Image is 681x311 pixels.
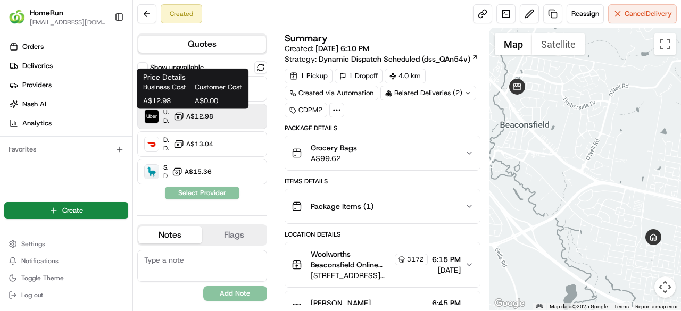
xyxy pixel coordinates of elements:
label: Show unavailable [150,63,204,72]
div: CDPM2 [285,103,327,117]
span: [STREET_ADDRESS][PERSON_NAME] [311,270,428,281]
span: 6:15 PM [432,254,461,265]
button: Notifications [4,254,128,268]
span: A$13.04 [186,140,213,148]
a: Deliveries [4,57,132,74]
span: 3172 [407,255,424,264]
div: 1 Dropoff [335,69,383,83]
h3: Summary [285,33,328,43]
button: Grocery BagsA$99.62 [285,136,480,170]
span: A$0.00 [195,96,242,106]
a: Nash AI [4,96,132,113]
a: Providers [4,77,132,94]
span: Reassign [571,9,599,19]
span: [DATE] 6:10 PM [315,44,369,53]
span: Grocery Bags [311,142,357,153]
button: Show satellite imagery [532,33,585,55]
button: CancelDelivery [608,4,677,23]
h1: Price Details [143,72,242,82]
span: Log out [21,291,43,299]
div: Strategy: [285,54,478,64]
button: Toggle fullscreen view [654,33,676,55]
a: Terms (opens in new tab) [614,304,629,309]
button: HomeRun [30,7,63,18]
span: Sherpa [163,163,168,172]
span: Dynamic Dispatch Scheduled (dss_QAn54v) [319,54,470,64]
button: Create [4,202,128,219]
span: 6:45 PM [432,298,461,308]
span: Cancel Delivery [625,9,672,19]
button: Flags [202,226,266,243]
span: Uber [163,108,169,116]
span: Providers [22,80,52,90]
a: Dynamic Dispatch Scheduled (dss_QAn54v) [319,54,478,64]
div: Related Deliveries (2) [380,86,476,100]
span: A$12.98 [143,96,190,106]
button: A$13.04 [173,139,213,149]
span: [PERSON_NAME] [311,298,371,308]
span: Dropoff ETA 50 minutes [163,144,169,153]
button: [EMAIL_ADDRESS][DOMAIN_NAME] [30,18,106,27]
span: DoorDash [163,136,169,144]
span: Woolworths Beaconsfield Online Team [311,249,393,270]
span: Orders [22,42,44,52]
button: Map camera controls [654,276,676,298]
span: Dropoff ETA 39 minutes [163,116,169,125]
button: A$12.98 [173,111,213,122]
span: Business Cost [143,82,190,92]
img: Uber [145,110,159,123]
span: Dropoff ETA 1 hour [163,172,168,180]
div: Favorites [4,141,128,158]
div: Items Details [285,177,480,186]
button: Reassign [567,4,604,23]
div: Package Details [285,124,480,132]
a: Created via Automation [285,86,378,100]
button: Toggle Theme [4,271,128,285]
a: Open this area in Google Maps (opens a new window) [492,297,527,310]
span: Nash AI [22,99,46,109]
a: Report a map error [635,304,678,309]
span: Deliveries [22,61,53,71]
img: DoorDash [145,137,159,151]
button: Notes [138,226,202,243]
span: Settings [21,240,45,248]
span: Package Items ( 1 ) [311,201,373,212]
span: A$99.62 [311,153,357,164]
button: Quotes [138,36,266,53]
span: Map data ©2025 Google [550,304,608,309]
span: A$15.36 [185,167,212,176]
span: [DATE] [432,265,461,275]
button: Keyboard shortcuts [536,304,543,308]
span: Notifications [21,257,59,265]
span: A$12.98 [186,112,213,121]
div: 4.0 km [385,69,426,83]
span: Created: [285,43,369,54]
div: 1 Pickup [285,69,333,83]
div: Location Details [285,230,480,239]
span: Create [62,206,83,215]
button: Settings [4,237,128,251]
a: Analytics [4,115,132,132]
img: HomeRun [9,9,26,26]
img: Google [492,297,527,310]
button: A$15.36 [172,166,212,177]
button: Log out [4,288,128,302]
button: Show street map [495,33,532,55]
button: HomeRunHomeRun[EMAIL_ADDRESS][DOMAIN_NAME] [4,4,110,30]
span: Toggle Theme [21,274,64,282]
button: Woolworths Beaconsfield Online Team3172[STREET_ADDRESS][PERSON_NAME]6:15 PM[DATE] [285,242,480,287]
a: Orders [4,38,132,55]
span: Analytics [22,119,52,128]
img: Sherpa [145,165,159,179]
span: Customer Cost [195,82,242,92]
button: Package Items (1) [285,189,480,223]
